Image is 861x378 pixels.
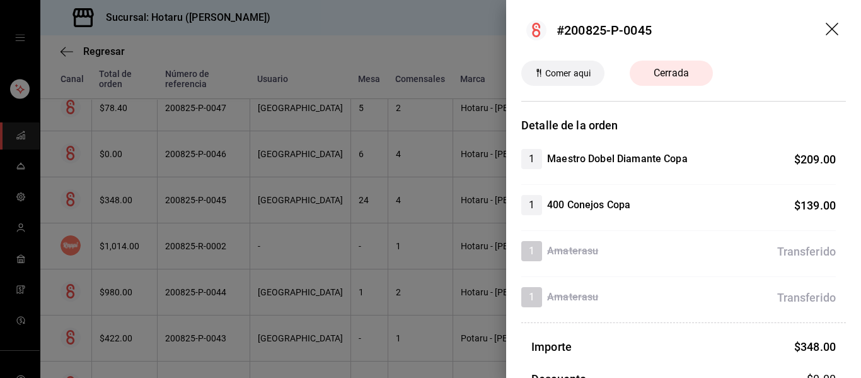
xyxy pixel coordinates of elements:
span: $ 209.00 [794,153,836,166]
span: 1 [521,244,542,259]
h4: Amaterasu [547,290,598,305]
span: 1 [521,198,542,213]
span: 1 [521,290,542,305]
h3: Importe [531,338,572,355]
div: Transferido [777,289,836,306]
h4: Maestro Dobel Diamante Copa [547,151,688,167]
div: Transferido [777,243,836,260]
div: #200825-P-0045 [557,21,652,40]
button: drag [826,23,841,38]
span: 1 [521,151,542,167]
span: $ 348.00 [794,340,836,353]
h3: Detalle de la orden [521,117,846,134]
span: $ 139.00 [794,199,836,212]
span: Comer aqui [540,67,596,80]
span: Cerrada [646,66,696,81]
h4: 400 Conejos Copa [547,198,630,213]
h4: Amaterasu [547,244,598,259]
